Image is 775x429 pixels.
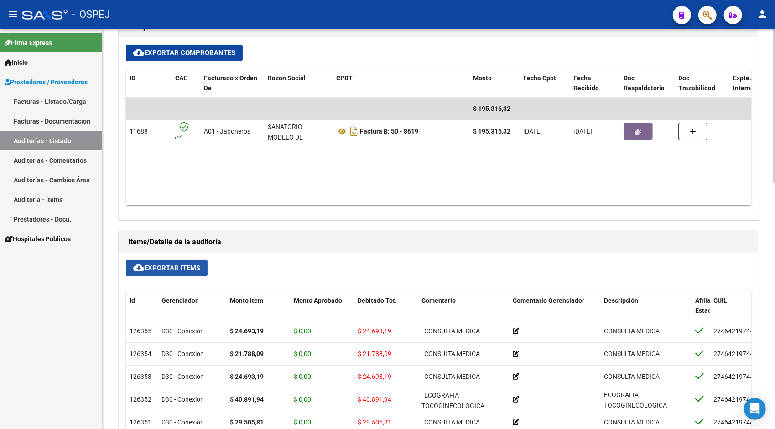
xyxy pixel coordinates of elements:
datatable-header-cell: CPBT [333,68,469,98]
span: $ 40.891,94 [358,396,391,403]
span: 11688 [130,128,148,135]
div: 27464219744 [713,349,754,359]
span: D30 - Conexion [161,327,204,335]
div: SANATORIO MODELO DE CASEROS SA [268,122,329,153]
span: [DATE] [573,128,592,135]
span: Hospitales Públicos [5,234,71,244]
div: 27464219744 [713,372,754,382]
span: $ 0,00 [294,396,311,403]
span: CONSULTA MEDICA [424,419,480,426]
span: - OSPEJ [72,5,110,25]
strong: $ 21.788,09 [230,350,264,357]
span: CONSULTA MEDICA [424,350,480,357]
datatable-header-cell: Monto Aprobado [290,291,354,331]
span: D30 - Conexion [161,419,204,426]
span: Prestadores / Proveedores [5,77,88,87]
datatable-header-cell: Debitado Tot. [354,291,418,331]
span: [DATE] [523,128,542,135]
div: 27464219744 [713,394,754,405]
mat-icon: cloud_download [133,262,144,273]
span: 126354 [130,350,151,357]
span: Expte. Interno [733,74,754,92]
datatable-header-cell: Facturado x Orden De [200,68,264,98]
button: Exportar Comprobantes [126,45,243,61]
datatable-header-cell: Monto [469,68,520,98]
datatable-header-cell: Razon Social [264,68,333,98]
span: $ 24.693,19 [358,373,391,380]
i: Descargar documento [348,124,360,139]
span: Razon Social [268,74,306,82]
button: Exportar Items [126,260,208,276]
span: $ 0,00 [294,419,311,426]
datatable-header-cell: CUIL [710,291,760,331]
span: CONSULTA MEDICA [424,373,480,380]
h1: Items/Detalle de la auditoría [128,235,749,249]
span: ECOGRAFIA TOCOGINECOLOGICA [604,391,667,409]
span: CONSULTA MEDICA [604,419,660,426]
mat-icon: menu [7,9,18,20]
datatable-header-cell: ID [126,68,172,98]
span: CAE [175,74,187,82]
strong: Factura B: 50 - 8619 [360,128,418,135]
strong: $ 29.505,81 [230,419,264,426]
span: Doc Trazabilidad [678,74,715,92]
span: $ 29.505,81 [358,419,391,426]
span: $ 0,00 [294,327,311,335]
datatable-header-cell: Doc Trazabilidad [675,68,729,98]
span: CONSULTA MEDICA [604,350,660,357]
datatable-header-cell: Id [126,291,158,331]
span: Afiliado Estado [695,297,718,315]
span: Facturado x Orden De [204,74,257,92]
span: $ 24.693,19 [358,327,391,335]
datatable-header-cell: Comentario Gerenciador [509,291,600,331]
strong: $ 24.693,19 [230,327,264,335]
span: ID [130,74,135,82]
span: Exportar Items [133,264,200,272]
mat-icon: cloud_download [133,47,144,58]
datatable-header-cell: Gerenciador [158,291,226,331]
span: CONSULTA MEDICA [604,373,660,380]
span: 126352 [130,396,151,403]
span: Fecha Recibido [573,74,599,92]
span: Descripción [604,297,638,304]
strong: $ 24.693,19 [230,373,264,380]
span: CUIL [713,297,727,304]
datatable-header-cell: Doc Respaldatoria [620,68,675,98]
span: CPBT [336,74,353,82]
mat-icon: person [757,9,768,20]
span: D30 - Conexion [161,350,204,357]
span: Id [130,297,135,304]
span: Monto [473,74,492,82]
datatable-header-cell: Expte. Interno [729,68,761,98]
datatable-header-cell: Descripción [600,291,692,331]
strong: $ 195.316,32 [473,128,510,135]
datatable-header-cell: CAE [172,68,200,98]
span: Comentario [421,297,456,304]
span: Gerenciador [161,297,198,304]
span: 126351 [130,419,151,426]
span: Monto Aprobado [294,297,342,304]
span: $ 0,00 [294,350,311,357]
div: 27464219744 [713,326,754,336]
datatable-header-cell: Monto Item [226,291,290,331]
span: A01 - Jaboneros [204,128,250,135]
datatable-header-cell: Fecha Recibido [570,68,620,98]
span: Inicio [5,57,28,67]
span: CONSULTA MEDICA [604,327,660,335]
datatable-header-cell: Fecha Cpbt [520,68,570,98]
span: $ 195.316,32 [473,105,510,112]
span: D30 - Conexion [161,373,204,380]
span: ECOGRAFIA TOCOGINECOLOGICA [421,392,484,409]
datatable-header-cell: Comentario [418,291,509,331]
span: Monto Item [230,297,263,304]
span: Doc Respaldatoria [624,74,665,92]
span: $ 21.788,09 [358,350,391,357]
div: 27464219744 [713,417,754,428]
span: CONSULTA MEDICA [424,327,480,335]
strong: $ 40.891,94 [230,396,264,403]
span: 126353 [130,373,151,380]
span: Firma Express [5,38,52,48]
span: Exportar Comprobantes [133,49,235,57]
span: Comentario Gerenciador [513,297,584,304]
span: 126355 [130,327,151,335]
